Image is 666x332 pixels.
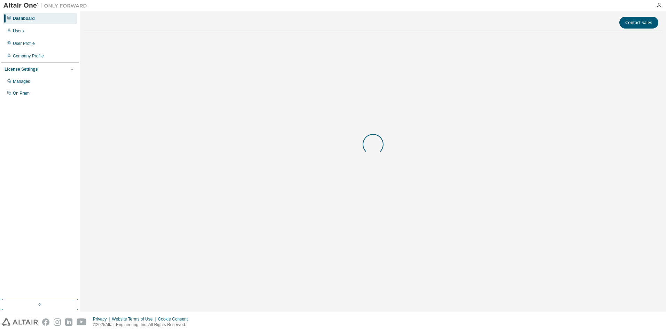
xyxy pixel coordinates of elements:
[54,318,61,326] img: instagram.svg
[3,2,91,9] img: Altair One
[112,316,158,322] div: Website Terms of Use
[77,318,87,326] img: youtube.svg
[42,318,49,326] img: facebook.svg
[93,316,112,322] div: Privacy
[2,318,38,326] img: altair_logo.svg
[65,318,72,326] img: linkedin.svg
[13,53,44,59] div: Company Profile
[619,17,658,29] button: Contact Sales
[13,79,30,84] div: Managed
[5,66,38,72] div: License Settings
[13,90,30,96] div: On Prem
[13,16,35,21] div: Dashboard
[13,41,35,46] div: User Profile
[93,322,192,328] p: © 2025 Altair Engineering, Inc. All Rights Reserved.
[13,28,24,34] div: Users
[158,316,192,322] div: Cookie Consent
